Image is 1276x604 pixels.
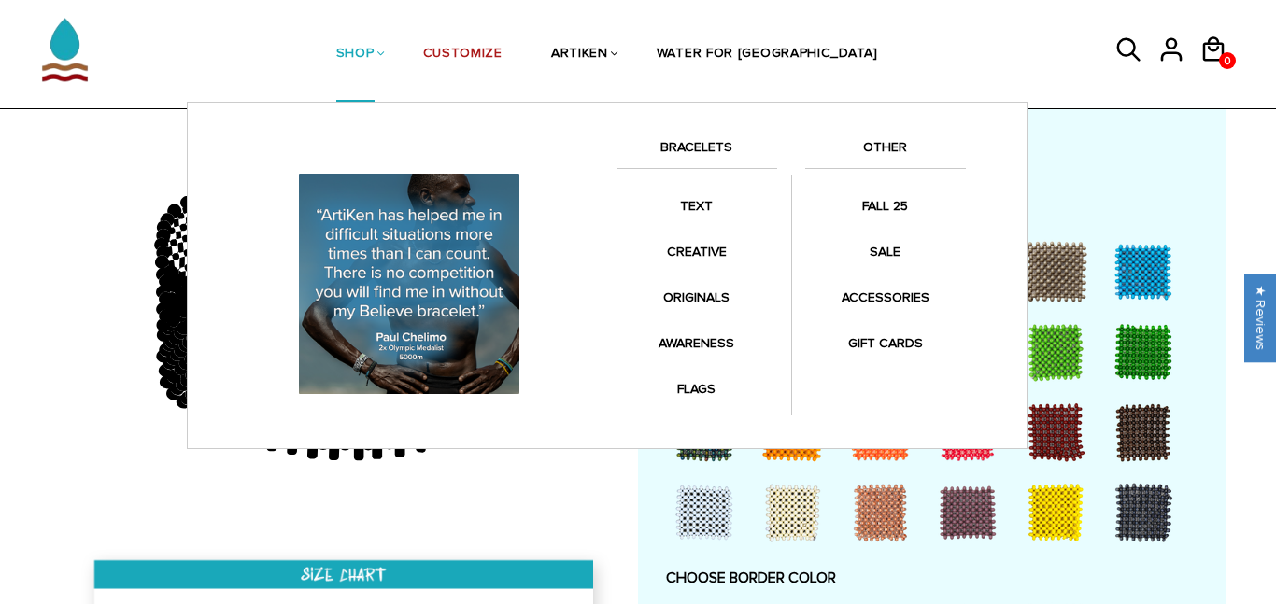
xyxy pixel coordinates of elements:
[617,136,777,168] a: BRACELETS
[929,474,1014,549] div: Purple Rain
[617,233,777,270] a: CREATIVE
[1219,49,1236,73] span: 0
[929,394,1014,469] div: Red
[1105,474,1189,549] div: Steel
[1105,233,1189,308] div: Sky Blue
[842,474,926,549] div: Rose Gold
[1017,394,1101,469] div: Maroon
[805,188,966,224] a: FALL 25
[805,233,966,270] a: SALE
[805,136,966,168] a: OTHER
[754,474,838,549] div: Cream
[1017,314,1101,388] div: Light Green
[1017,233,1101,308] div: Grey
[1105,314,1189,388] div: Kenya Green
[551,7,608,103] a: ARTIKEN
[1219,52,1236,69] a: 0
[1017,474,1101,549] div: Yellow
[1244,274,1276,362] div: Click to open Judge.me floating reviews tab
[617,279,777,316] a: ORIGINALS
[805,325,966,361] a: GIFT CARDS
[617,188,777,224] a: TEXT
[666,569,1198,587] label: CHOOSE BORDER COLOR
[666,474,750,549] div: Baby Blue
[617,371,777,407] a: FLAGS
[617,325,777,361] a: AWARENESS
[657,7,878,103] a: WATER FOR [GEOGRAPHIC_DATA]
[754,394,838,469] div: Light Orange
[423,7,503,103] a: CUSTOMIZE
[805,279,966,316] a: ACCESSORIES
[336,7,375,103] a: SHOP
[1105,394,1189,469] div: Brown
[666,394,750,469] div: Peacock
[842,394,926,469] div: Orange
